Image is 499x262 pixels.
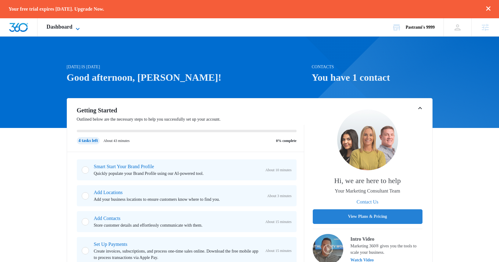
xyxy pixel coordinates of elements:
p: Quickly populate your Brand Profile using our AI-powered tool. [94,170,261,177]
div: 4 tasks left [77,137,100,144]
p: 0% complete [276,138,297,143]
h1: Good afternoon, [PERSON_NAME]! [67,70,308,85]
h1: You have 1 contact [312,70,433,85]
p: Outlined below are the necessary steps to help you successfully set up your account. [77,116,304,122]
span: About 15 minutes [266,219,292,225]
p: Hi, we are here to help [334,175,401,186]
span: Dashboard [47,24,73,30]
button: dismiss this dialog [486,6,490,12]
div: account name [406,25,435,30]
span: About 15 minutes [266,248,292,253]
p: Marketing 360® gives you the tools to scale your business. [351,243,422,256]
button: Toggle Collapse [416,104,424,112]
a: Smart Start Your Brand Profile [94,164,154,169]
span: About 10 minutes [266,167,292,173]
p: Create invoices, subscriptions, and process one-time sales online. Download the free mobile app t... [94,248,261,261]
p: About 43 minutes [103,138,130,143]
a: Add Locations [94,190,123,195]
p: Store customer details and effortlessly communicate with them. [94,222,261,228]
p: [DATE] is [DATE] [67,64,308,70]
p: Your Marketing Consultant Team [335,187,400,195]
button: View Plans & Pricing [313,209,422,224]
div: Dashboard [37,18,91,36]
button: Contact Us [351,195,385,209]
p: Contacts [312,64,433,70]
span: About 3 minutes [267,193,292,199]
a: Set Up Payments [94,242,127,247]
a: Add Contacts [94,216,121,221]
h3: Intro Video [351,235,422,243]
h2: Getting Started [77,106,304,115]
p: Add your business locations to ensure customers know where to find you. [94,196,262,203]
p: Your free trial expires [DATE]. Upgrade Now. [9,6,104,12]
